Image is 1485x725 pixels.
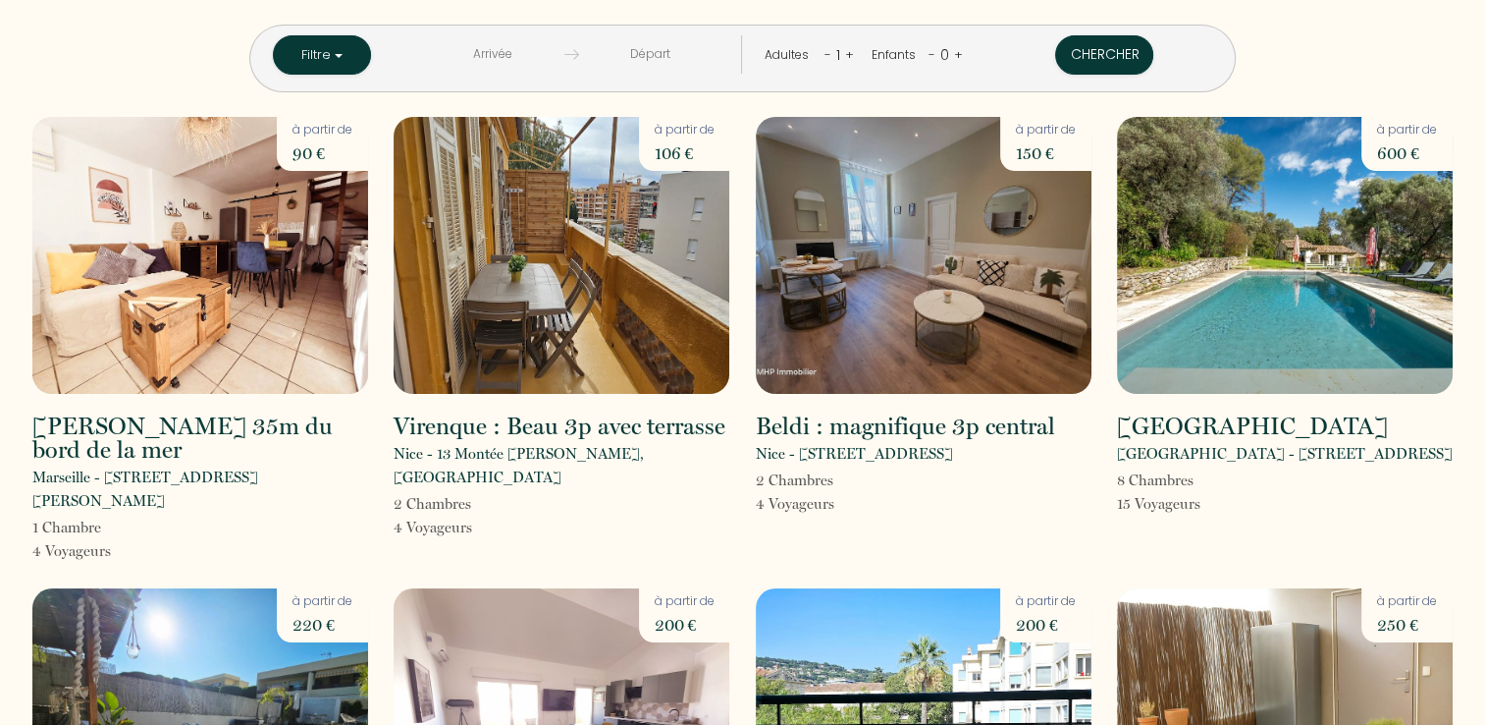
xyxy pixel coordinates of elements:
[756,469,834,492] p: 2 Chambre
[1016,139,1076,167] p: 150 €
[655,592,715,611] p: à partir de
[465,495,471,513] span: s
[1377,139,1437,167] p: 600 €
[1016,121,1076,139] p: à partir de
[394,442,729,489] p: Nice - 13 Montée [PERSON_NAME], [GEOGRAPHIC_DATA]
[756,415,1055,438] h2: Beldi : magnifique 3p central
[292,121,352,139] p: à partir de
[827,472,833,489] span: s
[421,35,564,74] input: Arrivée
[828,495,834,513] span: s
[756,117,1091,394] img: rental-image
[1055,35,1153,75] button: Chercher
[935,39,954,71] div: 0
[32,415,368,462] h2: [PERSON_NAME] 35m du bord de la mer
[655,121,715,139] p: à partir de
[1377,592,1437,611] p: à partir de
[579,35,722,74] input: Départ
[765,46,816,65] div: Adultes
[1117,442,1453,466] p: [GEOGRAPHIC_DATA] - [STREET_ADDRESS]
[845,45,854,64] a: +
[1117,492,1200,516] p: 15 Voyageur
[564,47,579,62] img: guests
[1016,592,1076,611] p: à partir de
[1377,121,1437,139] p: à partir de
[292,139,352,167] p: 90 €
[1194,495,1200,513] span: s
[1016,611,1076,639] p: 200 €
[928,45,935,64] a: -
[655,139,715,167] p: 106 €
[1117,415,1388,438] h2: [GEOGRAPHIC_DATA]
[292,611,352,639] p: 220 €
[872,46,923,65] div: Enfants
[466,519,472,536] span: s
[831,39,845,71] div: 1
[1117,117,1453,394] img: rental-image
[655,611,715,639] p: 200 €
[824,45,831,64] a: -
[756,492,834,516] p: 4 Voyageur
[1188,472,1193,489] span: s
[32,466,368,513] p: Marseille - [STREET_ADDRESS][PERSON_NAME]
[105,542,111,560] span: s
[394,415,725,438] h2: Virenque : Beau 3p avec terrasse
[394,492,472,516] p: 2 Chambre
[273,35,371,75] button: Filtre
[756,442,953,466] p: Nice - [STREET_ADDRESS]
[1377,611,1437,639] p: 250 €
[32,117,368,394] img: rental-image
[1117,469,1200,492] p: 8 Chambre
[32,539,111,563] p: 4 Voyageur
[394,117,729,394] img: rental-image
[292,592,352,611] p: à partir de
[394,516,472,539] p: 4 Voyageur
[954,45,963,64] a: +
[32,516,111,539] p: 1 Chambre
